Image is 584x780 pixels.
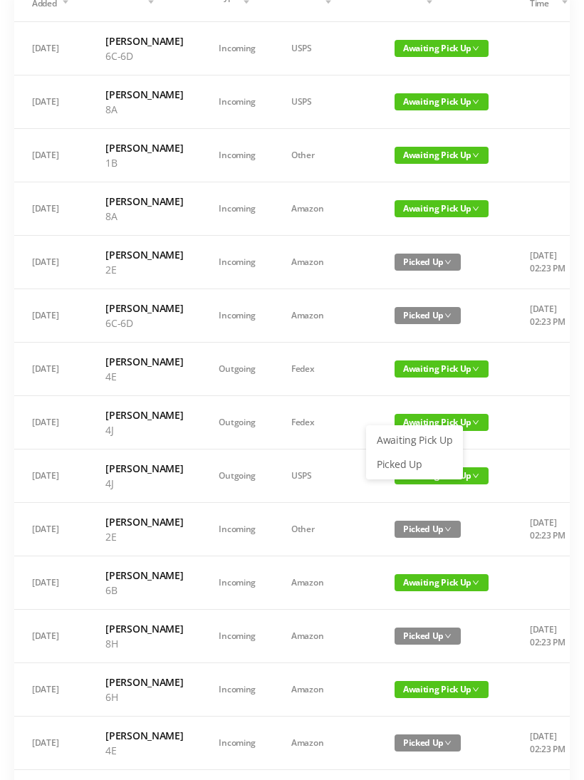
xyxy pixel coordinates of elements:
span: Picked Up [395,254,461,271]
h6: [PERSON_NAME] [105,140,183,155]
h6: [PERSON_NAME] [105,301,183,316]
p: 2E [105,262,183,277]
h6: [PERSON_NAME] [105,675,183,690]
td: Incoming [201,236,273,289]
i: icon: down [472,98,479,105]
a: Awaiting Pick Up [368,429,461,452]
p: 2E [105,529,183,544]
td: [DATE] [14,76,88,129]
h6: [PERSON_NAME] [105,568,183,583]
h6: [PERSON_NAME] [105,514,183,529]
td: [DATE] [14,610,88,663]
h6: [PERSON_NAME] [105,407,183,422]
span: Picked Up [395,734,461,752]
i: icon: down [472,686,479,693]
td: [DATE] [14,663,88,717]
td: Amazon [273,610,377,663]
i: icon: down [444,312,452,319]
td: Incoming [201,663,273,717]
td: Other [273,503,377,556]
td: [DATE] [14,717,88,770]
td: Outgoing [201,343,273,396]
td: Incoming [201,717,273,770]
td: [DATE] [14,22,88,76]
td: [DATE] [14,343,88,396]
td: Amazon [273,663,377,717]
i: icon: down [472,419,479,426]
i: icon: down [472,365,479,373]
p: 1B [105,155,183,170]
i: icon: down [444,526,452,533]
span: Awaiting Pick Up [395,200,489,217]
p: 8A [105,209,183,224]
td: Other [273,129,377,182]
h6: [PERSON_NAME] [105,87,183,102]
p: 8H [105,636,183,651]
span: Awaiting Pick Up [395,360,489,378]
h6: [PERSON_NAME] [105,461,183,476]
span: Awaiting Pick Up [395,147,489,164]
td: [DATE] [14,503,88,556]
td: Amazon [273,182,377,236]
i: icon: down [444,633,452,640]
p: 8A [105,102,183,117]
p: 4E [105,369,183,384]
h6: [PERSON_NAME] [105,728,183,743]
p: 4E [105,743,183,758]
i: icon: down [444,739,452,747]
td: Amazon [273,717,377,770]
td: [DATE] [14,556,88,610]
h6: [PERSON_NAME] [105,247,183,262]
td: Amazon [273,289,377,343]
span: Picked Up [395,521,461,538]
td: USPS [273,22,377,76]
i: icon: down [472,45,479,52]
td: [DATE] [14,236,88,289]
td: Fedex [273,343,377,396]
td: [DATE] [14,129,88,182]
i: icon: down [472,472,479,479]
span: Picked Up [395,307,461,324]
span: Awaiting Pick Up [395,681,489,698]
h6: [PERSON_NAME] [105,621,183,636]
span: Awaiting Pick Up [395,574,489,591]
td: Incoming [201,76,273,129]
td: USPS [273,76,377,129]
p: 6C-6D [105,316,183,331]
span: Awaiting Pick Up [395,414,489,431]
p: 6C-6D [105,48,183,63]
h6: [PERSON_NAME] [105,194,183,209]
td: Incoming [201,129,273,182]
a: Picked Up [368,453,461,476]
span: Awaiting Pick Up [395,40,489,57]
td: [DATE] [14,182,88,236]
td: Incoming [201,22,273,76]
td: Fedex [273,396,377,449]
i: icon: down [472,152,479,159]
td: Incoming [201,610,273,663]
td: Amazon [273,236,377,289]
p: 4J [105,422,183,437]
p: 6B [105,583,183,598]
td: Outgoing [201,396,273,449]
h6: [PERSON_NAME] [105,33,183,48]
span: Awaiting Pick Up [395,93,489,110]
td: USPS [273,449,377,503]
td: Amazon [273,556,377,610]
td: Incoming [201,503,273,556]
p: 4J [105,476,183,491]
i: icon: down [472,205,479,212]
td: Outgoing [201,449,273,503]
td: Incoming [201,182,273,236]
td: [DATE] [14,396,88,449]
td: [DATE] [14,449,88,503]
span: Picked Up [395,628,461,645]
p: 6H [105,690,183,704]
i: icon: down [444,259,452,266]
td: [DATE] [14,289,88,343]
td: Incoming [201,556,273,610]
td: Incoming [201,289,273,343]
h6: [PERSON_NAME] [105,354,183,369]
i: icon: down [472,579,479,586]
